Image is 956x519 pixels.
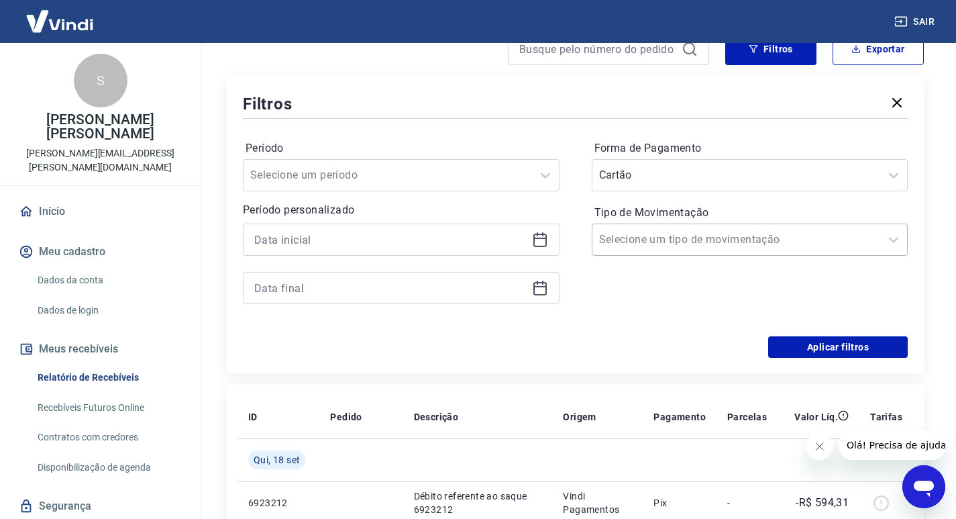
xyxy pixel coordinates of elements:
[248,496,309,510] p: 6923212
[32,454,184,481] a: Disponibilização de agenda
[594,205,906,221] label: Tipo de Movimentação
[32,424,184,451] a: Contratos com credores
[254,230,527,250] input: Data inicial
[248,410,258,424] p: ID
[16,197,184,226] a: Início
[11,113,190,141] p: [PERSON_NAME] [PERSON_NAME]
[246,140,557,156] label: Período
[594,140,906,156] label: Forma de Pagamento
[563,410,596,424] p: Origem
[243,93,293,115] h5: Filtros
[839,430,945,460] iframe: Mensagem da empresa
[74,54,127,107] div: S
[727,410,767,424] p: Parcelas
[16,334,184,364] button: Meus recebíveis
[870,410,902,424] p: Tarifas
[254,453,300,467] span: Qui, 18 set
[892,9,940,34] button: Sair
[254,278,527,298] input: Data final
[833,33,924,65] button: Exportar
[32,394,184,422] a: Recebíveis Futuros Online
[796,495,849,511] p: -R$ 594,31
[330,410,362,424] p: Pedido
[16,237,184,267] button: Meu cadastro
[794,410,838,424] p: Valor Líq.
[414,410,459,424] p: Descrição
[11,146,190,175] p: [PERSON_NAME][EMAIL_ADDRESS][PERSON_NAME][DOMAIN_NAME]
[902,465,945,508] iframe: Botão para abrir a janela de mensagens
[243,202,560,218] p: Período personalizado
[8,9,113,20] span: Olá! Precisa de ajuda?
[653,410,706,424] p: Pagamento
[519,39,676,59] input: Busque pelo número do pedido
[32,364,184,391] a: Relatório de Recebíveis
[32,267,184,294] a: Dados da conta
[725,33,816,65] button: Filtros
[414,489,542,516] p: Débito referente ao saque 6923212
[563,489,632,516] p: Vindi Pagamentos
[32,297,184,324] a: Dados de login
[653,496,706,510] p: Pix
[806,433,833,460] iframe: Fechar mensagem
[768,336,908,358] button: Aplicar filtros
[727,496,767,510] p: -
[16,1,103,42] img: Vindi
